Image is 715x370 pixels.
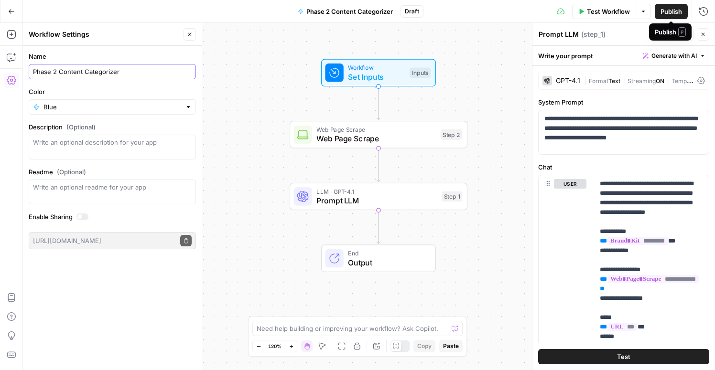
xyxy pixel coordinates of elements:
[532,46,715,65] div: Write your prompt
[33,67,192,76] input: Untitled
[348,249,426,258] span: End
[678,27,686,37] span: P
[587,7,630,16] span: Test Workflow
[316,125,436,134] span: Web Page Scrape
[316,187,437,196] span: LLM · GPT-4.1
[377,210,380,243] g: Edge from step_1 to end
[556,77,580,84] div: GPT-4.1
[651,52,697,60] span: Generate with AI
[442,191,462,202] div: Step 1
[348,71,405,83] span: Set Inputs
[664,75,672,85] span: |
[57,167,86,177] span: (Optional)
[655,27,686,37] div: Publish
[29,52,196,61] label: Name
[672,75,693,85] span: Temp
[29,122,196,132] label: Description
[584,75,589,85] span: |
[639,50,709,62] button: Generate with AI
[29,30,181,39] div: Workflow Settings
[316,133,436,144] span: Web Page Scrape
[538,349,709,364] button: Test
[290,121,467,148] div: Web Page ScrapeWeb Page ScrapeStep 2
[29,87,196,96] label: Color
[377,86,380,120] g: Edge from start to step_2
[572,4,636,19] button: Test Workflow
[539,30,579,39] textarea: Prompt LLM
[292,4,399,19] button: Phase 2 Content Categorizer
[656,77,664,85] span: ON
[581,30,606,39] span: ( step_1 )
[29,212,196,222] label: Enable Sharing
[43,102,181,112] input: Blue
[441,129,463,140] div: Step 2
[316,195,437,206] span: Prompt LLM
[661,7,682,16] span: Publish
[417,342,432,350] span: Copy
[443,342,459,350] span: Paste
[290,183,467,211] div: LLM · GPT-4.1Prompt LLMStep 1
[655,4,688,19] button: Publish
[413,340,435,352] button: Copy
[617,352,630,361] span: Test
[268,342,282,350] span: 120%
[554,179,586,189] button: user
[628,77,656,85] span: Streaming
[66,122,96,132] span: (Optional)
[439,340,463,352] button: Paste
[348,257,426,268] span: Output
[405,7,419,16] span: Draft
[538,162,709,172] label: Chat
[538,97,709,107] label: System Prompt
[620,75,628,85] span: |
[306,7,393,16] span: Phase 2 Content Categorizer
[608,77,620,85] span: Text
[348,63,405,72] span: Workflow
[290,59,467,87] div: WorkflowSet InputsInputs
[410,68,431,78] div: Inputs
[377,148,380,182] g: Edge from step_2 to step_1
[29,167,196,177] label: Readme
[290,244,467,272] div: EndOutput
[589,77,608,85] span: Format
